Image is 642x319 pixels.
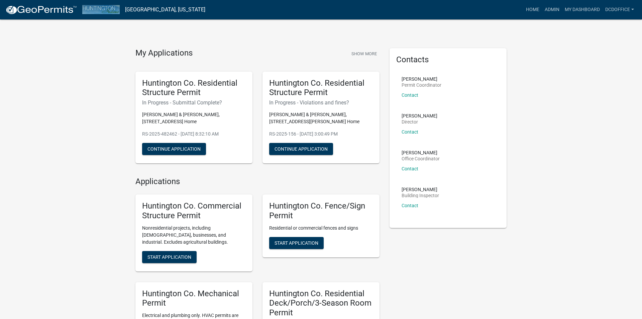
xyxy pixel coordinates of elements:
h6: In Progress - Violations and fines? [269,99,373,106]
button: Continue Application [269,143,333,155]
p: Residential or commercial fences and signs [269,225,373,232]
p: [PERSON_NAME] & [PERSON_NAME], [STREET_ADDRESS][PERSON_NAME] Home [269,111,373,125]
p: RS-2025-156 - [DATE] 3:00:49 PM [269,131,373,138]
a: [GEOGRAPHIC_DATA], [US_STATE] [125,4,205,15]
h5: Contacts [396,55,500,65]
button: Start Application [269,237,324,249]
p: Director [402,119,437,124]
a: Contact [402,166,418,171]
p: Building Inspector [402,193,439,198]
p: [PERSON_NAME] & [PERSON_NAME], [STREET_ADDRESS] Home [142,111,246,125]
h5: Huntington Co. Fence/Sign Permit [269,201,373,221]
a: Contact [402,92,418,98]
span: Start Application [147,254,191,259]
h5: Huntington Co. Mechanical Permit [142,289,246,308]
h5: Huntington Co. Residential Structure Permit [269,78,373,98]
p: [PERSON_NAME] [402,150,440,155]
button: Start Application [142,251,197,263]
p: [PERSON_NAME] [402,187,439,192]
span: Start Application [275,240,318,245]
a: Home [523,3,542,16]
img: Huntington County, Indiana [82,5,120,14]
a: Contact [402,203,418,208]
a: DCDOffice [603,3,637,16]
button: Show More [349,48,380,59]
a: Admin [542,3,562,16]
h5: Huntington Co. Residential Structure Permit [142,78,246,98]
p: Nonresidential projects, including [DEMOGRAPHIC_DATA], businesses, and industrial. Excludes agric... [142,225,246,246]
h5: Huntington Co. Commercial Structure Permit [142,201,246,221]
button: Continue Application [142,143,206,155]
h4: My Applications [135,48,193,58]
p: Permit Coordinator [402,83,441,87]
p: RS-2025-482462 - [DATE] 8:32:10 AM [142,131,246,138]
h5: Huntington Co. Residential Deck/Porch/3-Season Room Permit [269,289,373,318]
p: [PERSON_NAME] [402,77,441,81]
a: Contact [402,129,418,135]
h4: Applications [135,177,380,186]
p: [PERSON_NAME] [402,113,437,118]
h6: In Progress - Submittal Complete? [142,99,246,106]
p: Office Coordinator [402,156,440,161]
a: My Dashboard [562,3,603,16]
